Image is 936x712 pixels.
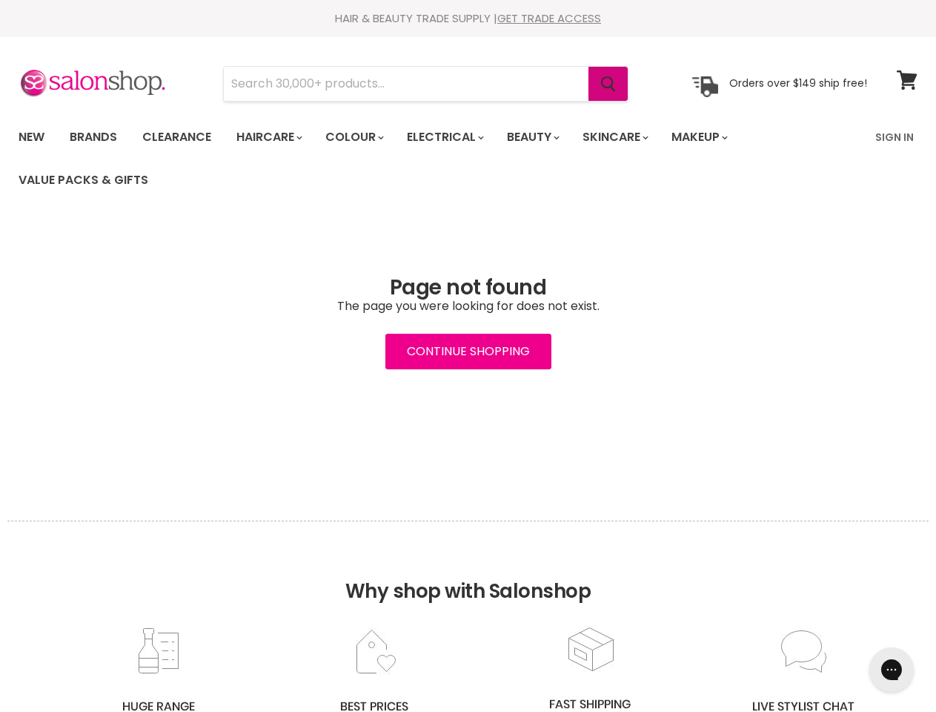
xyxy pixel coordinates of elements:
[496,122,568,153] a: Beauty
[385,334,551,369] a: Continue Shopping
[497,10,601,26] a: GET TRADE ACCESS
[7,116,866,202] ul: Main menu
[7,122,56,153] a: New
[866,122,923,153] a: Sign In
[660,122,737,153] a: Makeup
[862,642,921,697] iframe: Gorgias live chat messenger
[314,122,393,153] a: Colour
[19,276,917,300] h1: Page not found
[7,165,159,196] a: Value Packs & Gifts
[131,122,222,153] a: Clearance
[19,300,917,313] p: The page you were looking for does not exist.
[729,76,867,90] p: Orders over $149 ship free!
[396,122,493,153] a: Electrical
[225,122,311,153] a: Haircare
[224,67,588,101] input: Search
[223,66,628,102] form: Product
[571,122,657,153] a: Skincare
[7,521,929,625] h2: Why shop with Salonshop
[59,122,128,153] a: Brands
[588,67,628,101] button: Search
